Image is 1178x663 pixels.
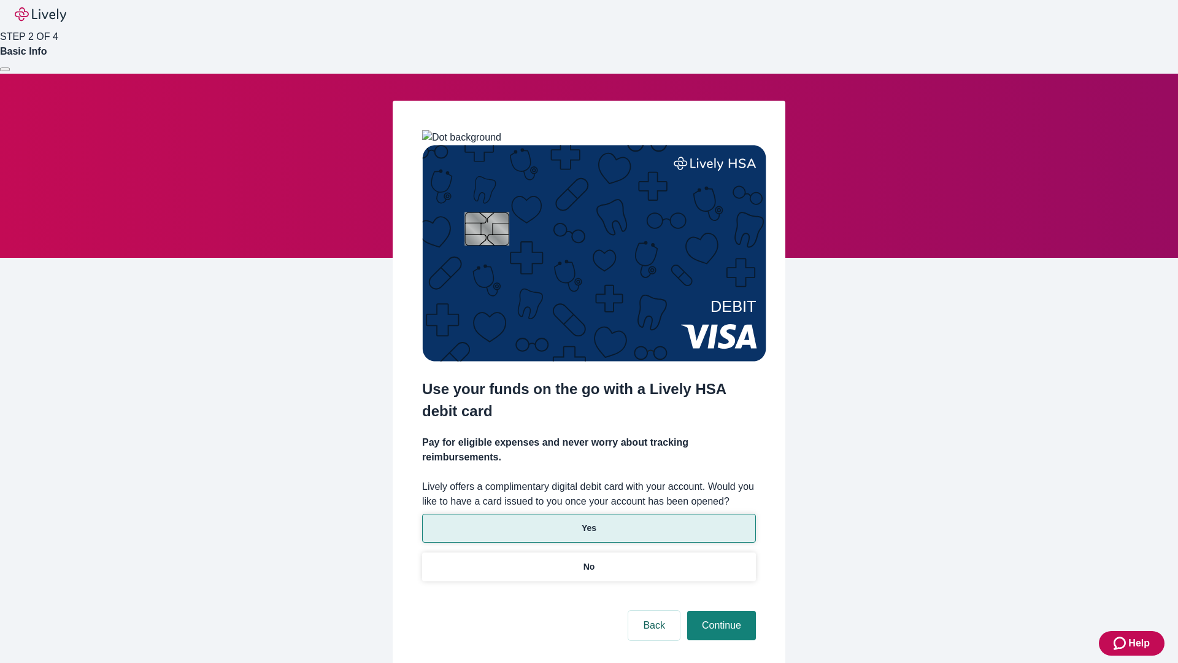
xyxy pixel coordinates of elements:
[1128,636,1150,651] span: Help
[582,522,596,535] p: Yes
[422,514,756,543] button: Yes
[1099,631,1165,656] button: Zendesk support iconHelp
[583,560,595,573] p: No
[422,479,756,509] label: Lively offers a complimentary digital debit card with your account. Would you like to have a card...
[628,611,680,640] button: Back
[422,145,766,362] img: Debit card
[422,378,756,422] h2: Use your funds on the go with a Lively HSA debit card
[422,552,756,581] button: No
[1114,636,1128,651] svg: Zendesk support icon
[15,7,66,22] img: Lively
[422,130,501,145] img: Dot background
[687,611,756,640] button: Continue
[422,435,756,465] h4: Pay for eligible expenses and never worry about tracking reimbursements.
